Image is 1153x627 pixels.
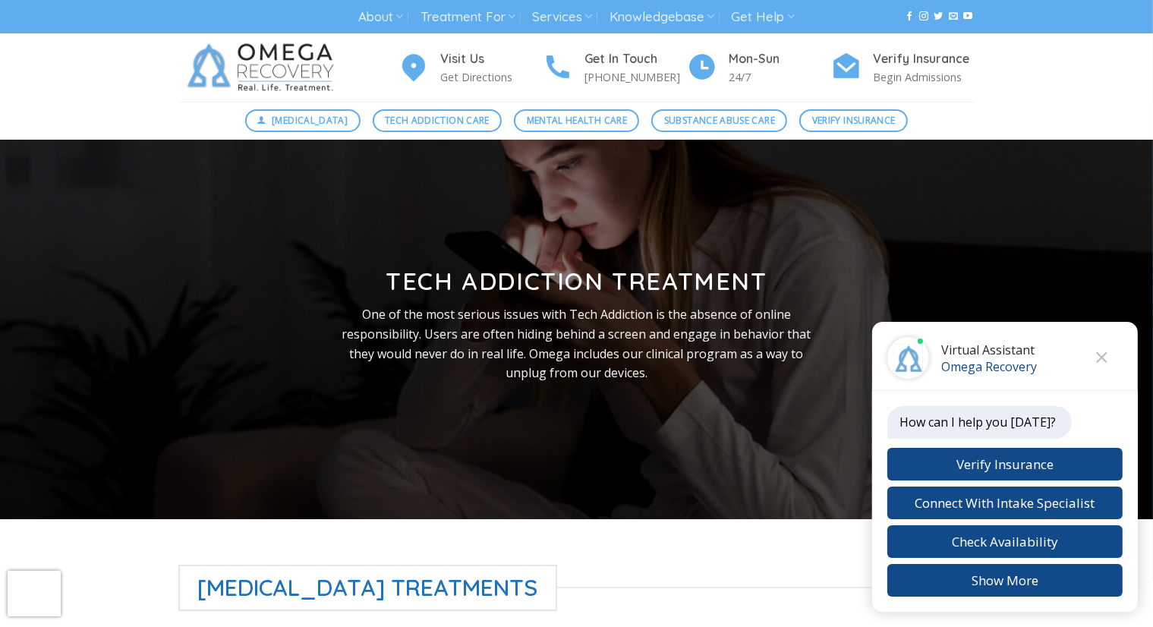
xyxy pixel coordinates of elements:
strong: Tech Addiction Treatment [386,266,767,296]
h4: Verify Insurance [874,49,975,69]
a: Treatment For [421,3,515,31]
p: [PHONE_NUMBER] [585,68,687,86]
p: 24/7 [729,68,831,86]
a: Get In Touch [PHONE_NUMBER] [543,49,687,87]
a: Services [532,3,592,31]
h4: Visit Us [441,49,543,69]
span: Verify Insurance [812,113,896,128]
a: Verify Insurance [799,109,908,132]
a: Follow on Facebook [905,11,914,22]
a: Mental Health Care [514,109,639,132]
a: Knowledgebase [610,3,714,31]
a: Follow on Twitter [934,11,944,22]
span: Mental Health Care [527,113,627,128]
a: Tech Addiction Care [373,109,502,132]
p: Get Directions [441,68,543,86]
img: Omega Recovery [178,33,349,102]
a: Follow on Instagram [919,11,928,22]
a: Follow on YouTube [963,11,972,22]
span: Tech Addiction Care [385,113,490,128]
a: Visit Us Get Directions [399,49,543,87]
a: About [358,3,403,31]
a: Substance Abuse Care [651,109,787,132]
span: Substance Abuse Care [664,113,775,128]
a: Send us an email [949,11,958,22]
span: [MEDICAL_DATA] Treatments [178,565,558,611]
a: Get Help [732,3,795,31]
span: [MEDICAL_DATA] [272,113,348,128]
p: One of the most serious issues with Tech Addiction is the absence of online responsibility. Users... [331,305,823,383]
a: [MEDICAL_DATA] [245,109,361,132]
p: Begin Admissions [874,68,975,86]
h4: Get In Touch [585,49,687,69]
h4: Mon-Sun [729,49,831,69]
a: Verify Insurance Begin Admissions [831,49,975,87]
